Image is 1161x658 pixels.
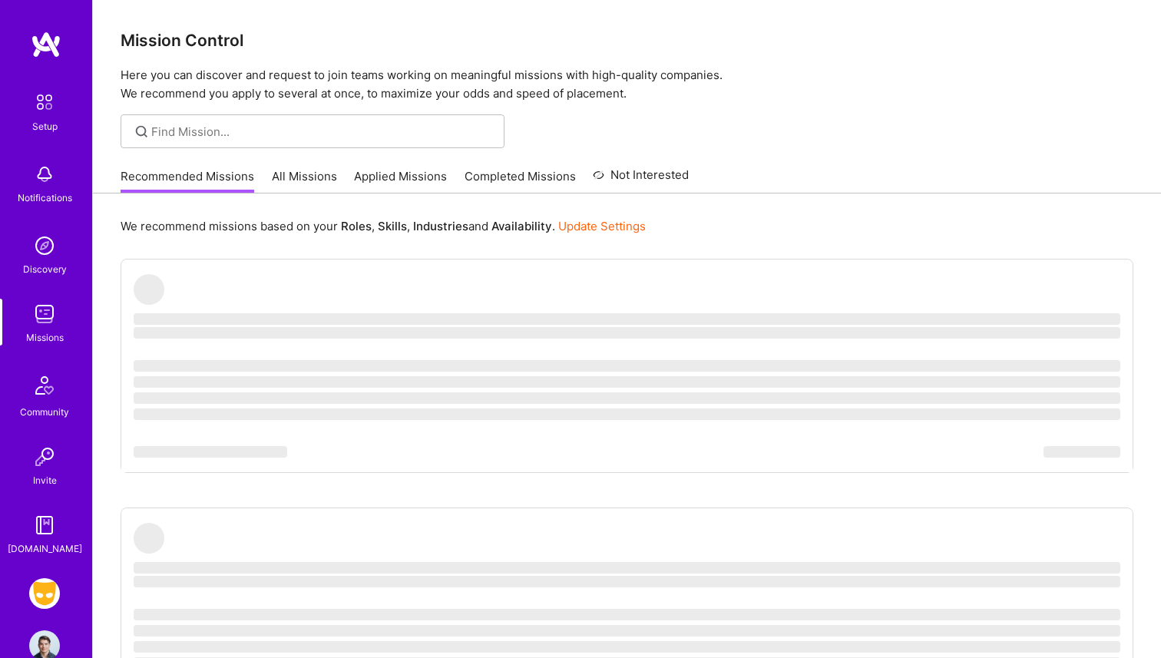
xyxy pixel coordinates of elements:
b: Skills [378,219,407,233]
a: All Missions [272,168,337,193]
img: logo [31,31,61,58]
img: guide book [29,510,60,541]
b: Roles [341,219,372,233]
a: Not Interested [593,166,689,193]
img: Grindr: Mobile + BE + Cloud [29,578,60,609]
div: Notifications [18,190,72,206]
a: Update Settings [558,219,646,233]
div: Community [20,404,69,420]
img: teamwork [29,299,60,329]
img: Community [26,367,63,404]
div: Invite [33,472,57,488]
b: Industries [413,219,468,233]
img: discovery [29,230,60,261]
b: Availability [491,219,552,233]
h3: Mission Control [121,31,1133,50]
a: Recommended Missions [121,168,254,193]
input: Find Mission... [151,124,493,140]
p: Here you can discover and request to join teams working on meaningful missions with high-quality ... [121,66,1133,103]
p: We recommend missions based on your , , and . [121,218,646,234]
div: Discovery [23,261,67,277]
img: bell [29,159,60,190]
i: icon SearchGrey [133,123,150,141]
a: Applied Missions [354,168,447,193]
div: Missions [26,329,64,346]
div: [DOMAIN_NAME] [8,541,82,557]
a: Completed Missions [465,168,576,193]
div: Setup [32,118,58,134]
a: Grindr: Mobile + BE + Cloud [25,578,64,609]
img: setup [28,86,61,118]
img: Invite [29,441,60,472]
